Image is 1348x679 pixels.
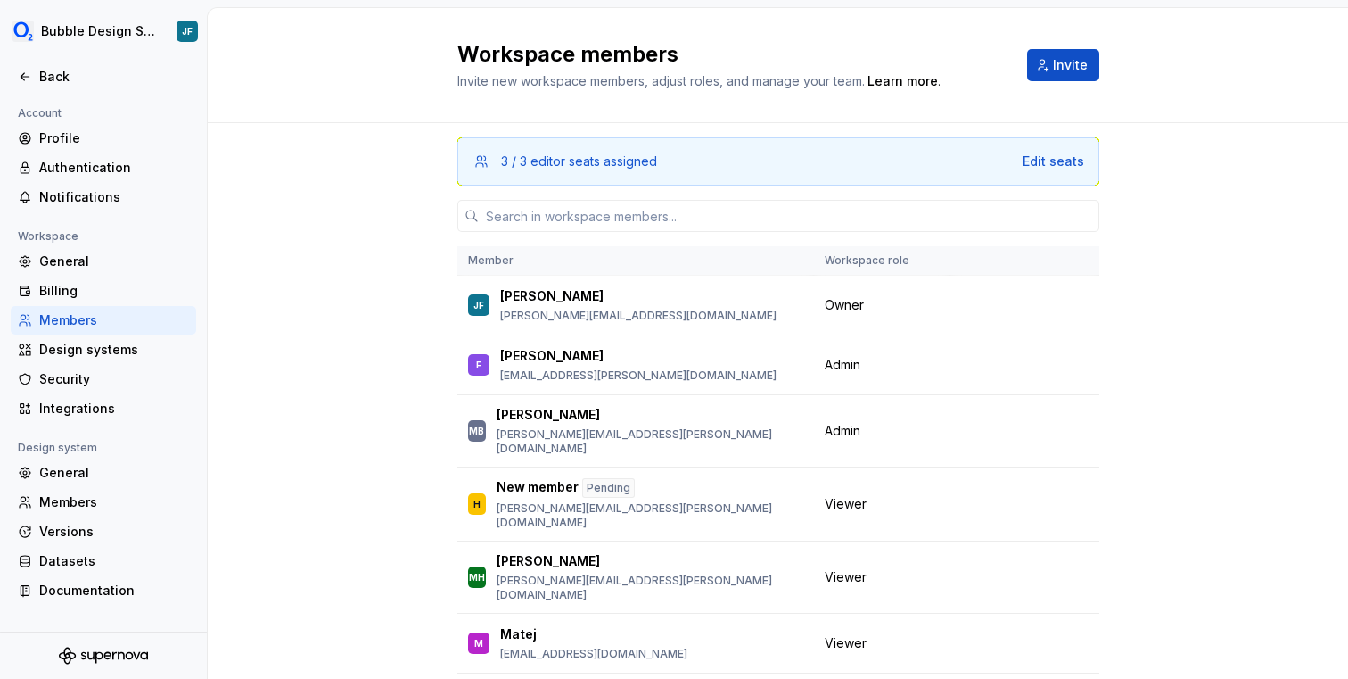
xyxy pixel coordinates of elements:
[865,75,941,88] span: .
[457,73,865,88] span: Invite new workspace members, adjust roles, and manage your team.
[500,647,687,661] p: [EMAIL_ADDRESS][DOMAIN_NAME]
[500,347,604,365] p: [PERSON_NAME]
[11,459,196,487] a: General
[11,124,196,153] a: Profile
[39,311,189,329] div: Members
[825,568,867,586] span: Viewer
[39,493,189,511] div: Members
[39,552,189,570] div: Datasets
[473,296,484,314] div: JF
[11,335,196,364] a: Design systems
[500,287,604,305] p: [PERSON_NAME]
[500,368,777,383] p: [EMAIL_ADDRESS][PERSON_NAME][DOMAIN_NAME]
[11,183,196,211] a: Notifications
[12,21,34,42] img: 1a847f6c-1245-4c66-adf2-ab3a177fc91e.png
[11,518,196,546] a: Versions
[1023,153,1084,170] button: Edit seats
[11,247,196,276] a: General
[39,188,189,206] div: Notifications
[825,356,860,374] span: Admin
[11,277,196,305] a: Billing
[39,523,189,541] div: Versions
[41,22,155,40] div: Bubble Design System
[11,153,196,182] a: Authentication
[39,582,189,600] div: Documentation
[39,464,189,482] div: General
[39,341,189,359] div: Design systems
[479,200,1099,232] input: Search in workspace members...
[39,159,189,177] div: Authentication
[11,103,69,124] div: Account
[474,634,483,652] div: M
[4,12,203,51] button: Bubble Design SystemJF
[500,309,777,323] p: [PERSON_NAME][EMAIL_ADDRESS][DOMAIN_NAME]
[11,226,86,247] div: Workspace
[39,253,189,270] div: General
[11,576,196,605] a: Documentation
[582,478,635,498] div: Pending
[1053,56,1088,74] span: Invite
[182,24,193,38] div: JF
[39,129,189,147] div: Profile
[473,495,481,513] div: H
[825,296,864,314] span: Owner
[39,68,189,86] div: Back
[497,552,600,570] p: [PERSON_NAME]
[825,495,867,513] span: Viewer
[11,62,196,91] a: Back
[497,427,803,456] p: [PERSON_NAME][EMAIL_ADDRESS][PERSON_NAME][DOMAIN_NAME]
[39,282,189,300] div: Billing
[11,306,196,335] a: Members
[11,394,196,423] a: Integrations
[11,437,104,459] div: Design system
[39,400,189,418] div: Integrations
[59,647,148,665] svg: Supernova Logo
[1027,49,1099,81] button: Invite
[825,634,867,652] span: Viewer
[457,246,814,276] th: Member
[825,422,860,440] span: Admin
[39,370,189,388] div: Security
[11,488,196,517] a: Members
[867,72,938,90] a: Learn more
[469,422,484,440] div: MB
[11,547,196,575] a: Datasets
[814,246,950,276] th: Workspace role
[497,501,803,530] p: [PERSON_NAME][EMAIL_ADDRESS][PERSON_NAME][DOMAIN_NAME]
[500,625,537,643] p: Matej
[497,478,579,498] p: New member
[476,356,481,374] div: F
[11,365,196,393] a: Security
[497,574,803,602] p: [PERSON_NAME][EMAIL_ADDRESS][PERSON_NAME][DOMAIN_NAME]
[457,40,1006,69] h2: Workspace members
[469,568,485,586] div: MH
[497,406,600,424] p: [PERSON_NAME]
[501,153,657,170] div: 3 / 3 editor seats assigned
